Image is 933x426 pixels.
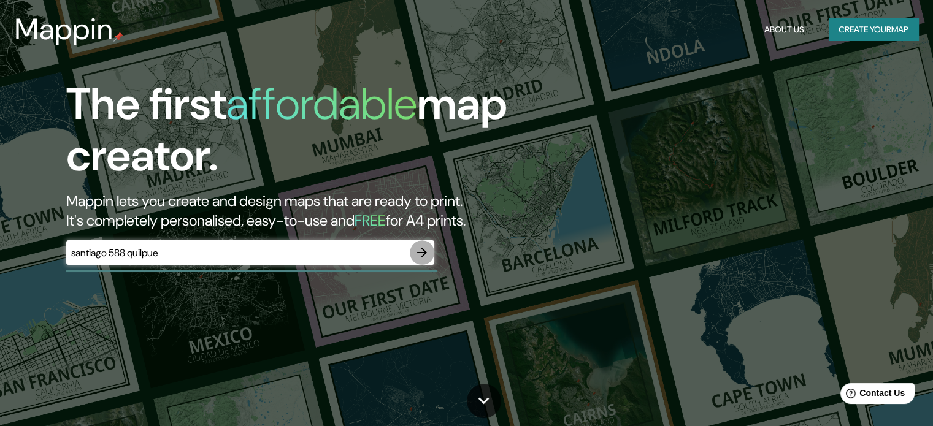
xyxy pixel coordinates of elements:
h3: Mappin [15,12,113,47]
h1: affordable [226,75,417,132]
button: About Us [759,18,809,41]
h2: Mappin lets you create and design maps that are ready to print. It's completely personalised, eas... [66,191,533,230]
h5: FREE [355,211,386,230]
iframe: Help widget launcher [824,378,920,413]
input: Choose your favourite place [66,246,410,260]
img: mappin-pin [113,32,123,42]
button: Create yourmap [829,18,918,41]
h1: The first map creator. [66,78,533,191]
